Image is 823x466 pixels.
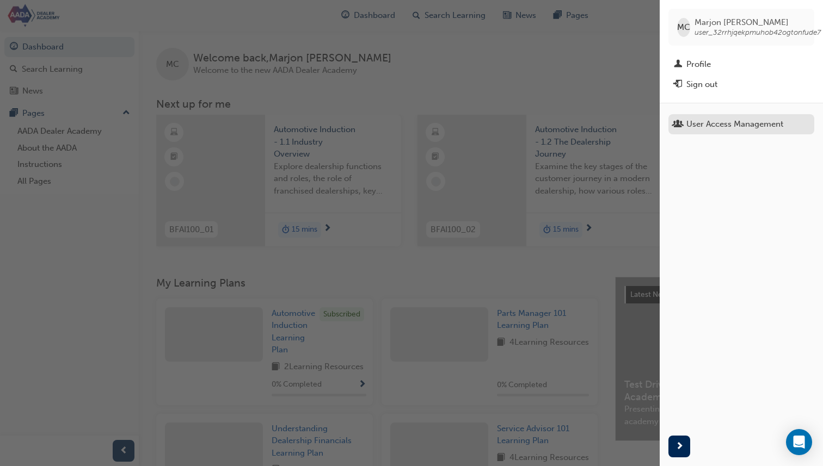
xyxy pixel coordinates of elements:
span: usergroup-icon [674,120,682,129]
div: User Access Management [686,118,783,131]
span: MC [677,21,690,34]
a: User Access Management [668,114,814,134]
div: Profile [686,58,711,71]
span: Marjon [PERSON_NAME] [695,17,821,27]
button: Sign out [668,74,814,95]
div: Sign out [686,78,717,91]
span: user_32rrhjqekpmuhob42ogtonfude7 [695,28,821,37]
span: man-icon [674,60,682,70]
span: next-icon [675,440,684,453]
a: Profile [668,54,814,74]
div: Open Intercom Messenger [786,429,812,455]
span: exit-icon [674,80,682,90]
